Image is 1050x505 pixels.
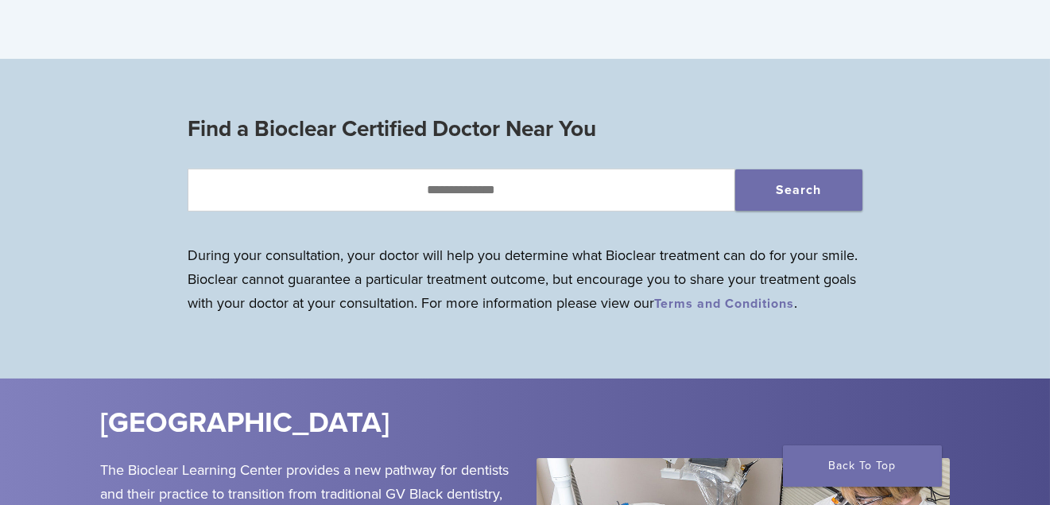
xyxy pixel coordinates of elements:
[188,243,862,315] p: During your consultation, your doctor will help you determine what Bioclear treatment can do for ...
[654,296,794,312] a: Terms and Conditions
[783,445,942,487] a: Back To Top
[188,110,862,148] h3: Find a Bioclear Certified Doctor Near You
[100,404,613,442] h2: [GEOGRAPHIC_DATA]
[735,169,862,211] button: Search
